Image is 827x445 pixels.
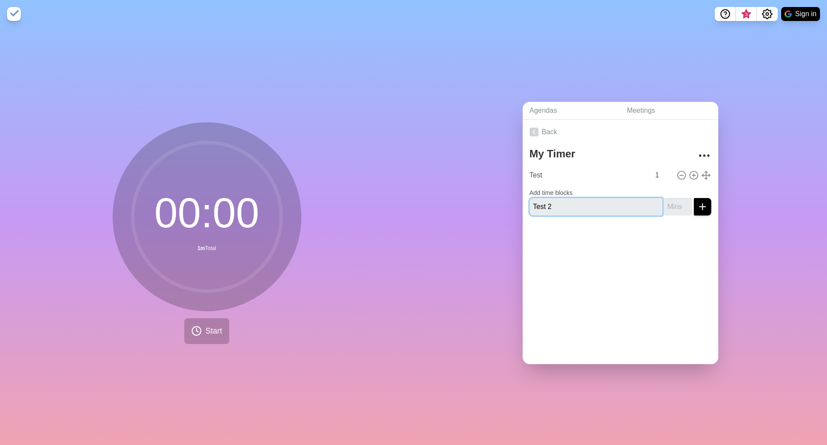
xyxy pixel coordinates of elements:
[736,7,757,21] button: What’s new
[526,167,650,184] input: Name
[785,10,792,17] img: google logo
[530,189,573,196] label: Add time blocks
[664,198,692,216] input: Mins
[715,7,736,21] button: Help
[696,147,713,164] button: More
[757,7,778,21] button: Settings
[7,7,21,21] img: timeblocks logo
[530,198,662,216] input: Name
[652,167,673,184] input: Mins
[205,325,222,337] span: Start
[523,102,620,120] a: Agendas
[620,102,718,120] a: Meetings
[781,7,820,21] button: Sign in
[743,11,750,18] span: 3
[523,120,718,144] a: Back
[184,318,229,344] button: Start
